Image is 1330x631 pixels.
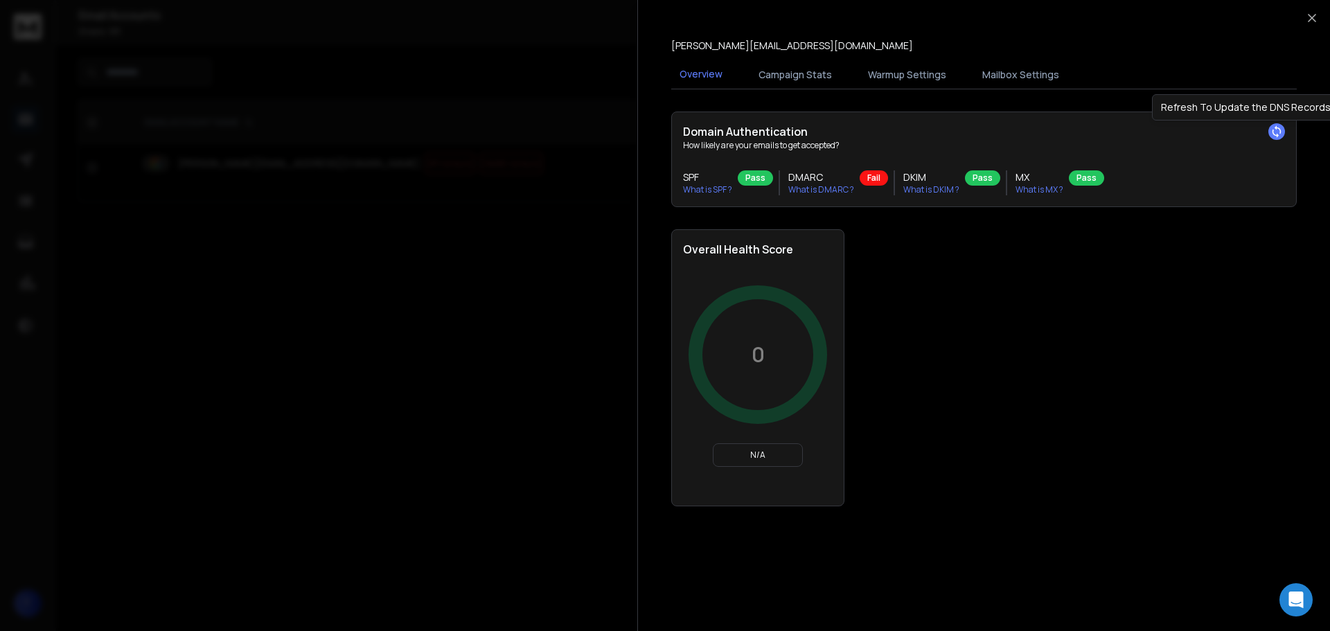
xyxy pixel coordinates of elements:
[683,241,833,258] h2: Overall Health Score
[903,170,959,184] h3: DKIM
[738,170,773,186] div: Pass
[1279,583,1313,616] div: Open Intercom Messenger
[860,170,888,186] div: Fail
[860,60,955,90] button: Warmup Settings
[683,184,732,195] p: What is SPF ?
[683,170,732,184] h3: SPF
[752,342,765,367] p: 0
[974,60,1067,90] button: Mailbox Settings
[788,170,854,184] h3: DMARC
[671,39,913,53] p: [PERSON_NAME][EMAIL_ADDRESS][DOMAIN_NAME]
[788,184,854,195] p: What is DMARC ?
[1069,170,1104,186] div: Pass
[903,184,959,195] p: What is DKIM ?
[683,123,1285,140] h2: Domain Authentication
[683,140,1285,151] p: How likely are your emails to get accepted?
[1016,184,1063,195] p: What is MX ?
[965,170,1000,186] div: Pass
[1016,170,1063,184] h3: MX
[750,60,840,90] button: Campaign Stats
[671,59,731,91] button: Overview
[719,450,797,461] p: N/A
